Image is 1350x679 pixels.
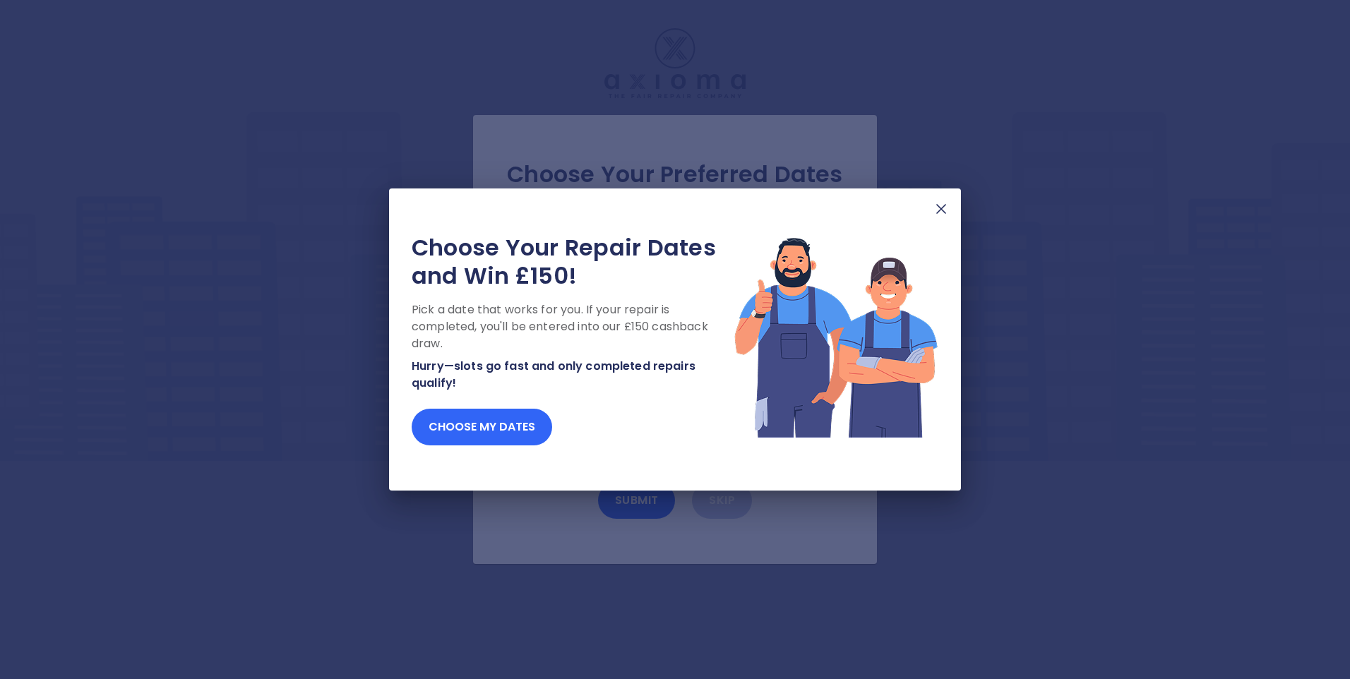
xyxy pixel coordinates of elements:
[412,358,734,392] p: Hurry—slots go fast and only completed repairs qualify!
[933,200,950,217] img: X Mark
[412,301,734,352] p: Pick a date that works for you. If your repair is completed, you'll be entered into our £150 cash...
[412,234,734,290] h2: Choose Your Repair Dates and Win £150!
[734,234,938,440] img: Lottery
[412,409,552,445] button: Choose my dates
